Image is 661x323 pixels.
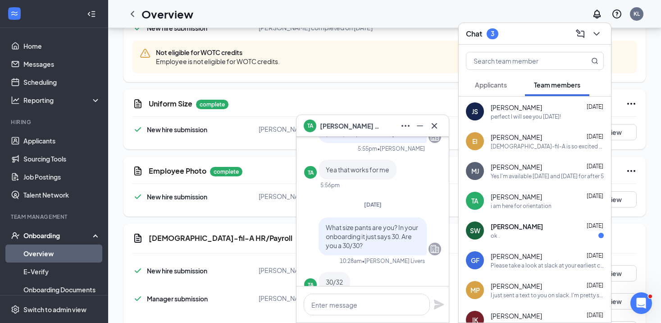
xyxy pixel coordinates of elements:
[362,257,425,265] span: • [PERSON_NAME] Livers
[400,120,411,131] svg: Ellipses
[415,120,425,131] svg: Minimize
[11,96,20,105] svg: Analysis
[471,166,479,175] div: MJ
[23,231,93,240] div: Onboarding
[308,281,314,289] div: TA
[587,282,603,289] span: [DATE]
[23,186,100,204] a: Talent Network
[320,121,383,131] span: [PERSON_NAME] Amshey
[587,103,603,110] span: [DATE]
[11,231,20,240] svg: UserCheck
[491,311,542,320] span: [PERSON_NAME]
[23,263,100,281] a: E-Verify
[470,286,480,295] div: MP
[592,191,637,208] button: View
[491,291,604,299] div: I just sent a text to you on slack. I'm pretty sure I have it activated now
[23,73,100,91] a: Scheduling
[427,119,442,133] button: Cross
[491,113,561,120] div: perfect I will see you [DATE]!
[573,27,588,41] button: ComposeMessage
[147,193,207,201] span: New hire submission
[429,244,440,254] svg: Company
[23,37,100,55] a: Home
[471,256,479,265] div: GF
[592,293,637,309] button: View
[132,293,143,304] svg: Checkmark
[23,168,100,186] a: Job Postings
[127,9,138,19] svg: ChevronLeft
[326,278,343,286] span: 30/32
[364,201,382,208] span: [DATE]
[358,145,377,152] div: 5:55pm
[23,132,100,150] a: Applicants
[210,167,242,176] p: complete
[429,120,440,131] svg: Cross
[433,299,444,310] svg: Plane
[147,125,207,134] span: New hire submission
[259,192,373,200] span: [PERSON_NAME] completed on [DATE]
[340,257,362,265] div: 10:28am
[634,10,640,18] div: KL
[491,30,494,37] div: 3
[140,48,150,59] svg: Warning
[471,196,479,205] div: TA
[491,281,542,291] span: [PERSON_NAME]
[149,233,292,243] h5: [DEMOGRAPHIC_DATA]-fil-A HR/Payroll
[23,96,101,105] div: Reporting
[475,81,507,89] span: Applicants
[413,119,427,133] button: Minimize
[147,24,207,32] span: New hire submission
[398,119,413,133] button: Ellipses
[491,103,542,112] span: [PERSON_NAME]
[132,191,143,202] svg: Checkmark
[575,28,586,39] svg: ComposeMessage
[132,41,637,73] div: Not eligible for WOTC credits
[149,166,206,176] h5: Employee Photo
[11,305,20,314] svg: Settings
[491,252,542,261] span: [PERSON_NAME]
[611,9,622,19] svg: QuestionInfo
[491,162,542,171] span: [PERSON_NAME]
[308,169,314,176] div: TA
[320,181,340,189] div: 5:56pm
[429,131,440,142] svg: Company
[259,125,373,133] span: [PERSON_NAME] completed on [DATE]
[592,265,637,281] button: View
[132,166,143,176] svg: CustomFormIcon
[491,232,500,240] div: ok .
[626,166,637,176] svg: Ellipses
[491,133,542,142] span: [PERSON_NAME]
[587,133,603,140] span: [DATE]
[589,27,604,41] button: ChevronDown
[587,193,603,199] span: [DATE]
[626,98,637,109] svg: Ellipses
[156,57,280,66] span: Employee is not eligible for WOTC credits.
[630,292,652,314] iframe: Intercom live chat
[587,222,603,229] span: [DATE]
[587,312,603,318] span: [DATE]
[587,163,603,170] span: [DATE]
[196,100,228,109] p: complete
[491,172,604,180] div: Yes I'm available [DATE] and [DATE] for after 5
[592,124,637,140] button: View
[491,222,543,231] span: [PERSON_NAME]
[592,9,602,19] svg: Notifications
[132,265,143,276] svg: Checkmark
[326,223,418,249] span: What size pants are you? In your onboarding it just says 30. Are you a 30/30?
[23,150,100,168] a: Sourcing Tools
[11,213,99,221] div: Team Management
[141,6,193,22] h1: Overview
[377,145,425,152] span: • [PERSON_NAME]
[149,99,192,109] h5: Uniform Size
[10,9,19,18] svg: WorkstreamLogo
[147,267,207,275] span: New hire submission
[132,23,143,33] svg: Checkmark
[472,107,478,116] div: JS
[23,245,100,263] a: Overview
[11,118,99,126] div: Hiring
[23,55,100,73] a: Messages
[132,233,143,244] svg: Document
[326,166,389,174] span: Yea that works for me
